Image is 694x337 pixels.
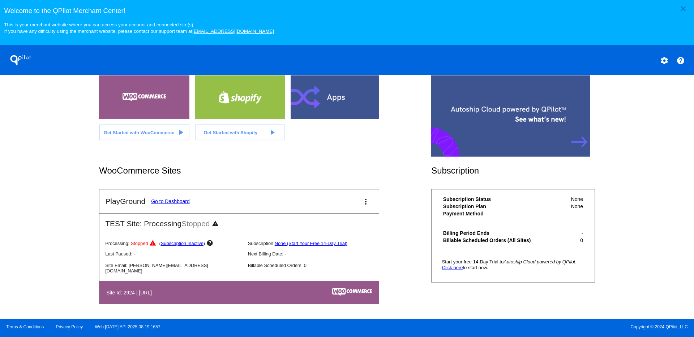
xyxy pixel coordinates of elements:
p: Start your free 14-Day Trial to . [442,261,584,262]
span: None [571,203,583,209]
a: Get Started with Shopify [195,124,285,140]
a: [EMAIL_ADDRESS][DOMAIN_NAME] [192,29,274,34]
h3: Welcome to the QPilot Merchant Center! [4,7,690,15]
p: Processing: [105,240,242,248]
th: Subscription Status [443,196,565,202]
a: None (Start Your Free 14-Day Trial) [275,241,347,246]
p: Last Paused: - [105,251,242,257]
span: - [581,230,583,236]
span: Stopped [131,241,148,246]
mat-icon: warning [149,240,158,248]
h2: Subscription [431,166,595,176]
a: Get Started with WooCommerce [99,124,189,140]
mat-icon: settings [660,56,669,65]
mat-icon: help [206,240,215,248]
span: Get Started with Shopify [204,130,258,135]
span: Autoship Cloud powered by QPilot [504,259,575,264]
a: Subscription Inactive [161,241,204,246]
mat-icon: close [679,4,687,13]
th: Billing Period Ends [443,230,565,236]
mat-icon: play_arrow [268,128,277,137]
span: Copyright © 2024 QPilot, LLC [353,324,688,329]
mat-icon: more_vert [361,197,370,206]
th: Billable Scheduled Orders (All Sites) [443,237,565,244]
p: Subscription: [248,241,385,246]
p: Next Billing Date: - [248,251,385,257]
a: Terms & Conditions [6,324,44,329]
p: Billable Scheduled Orders: 0 [248,263,385,268]
span: Stopped [181,219,210,228]
small: This is your merchant website where you can access your account and connected site(s). If you hav... [4,22,274,34]
p: to start now. [442,267,584,268]
h2: TEST Site: Processing [99,214,379,228]
th: Subscription Plan [443,203,565,210]
a: Privacy Policy [56,324,83,329]
span: ( ) [159,241,205,246]
mat-icon: warning [212,220,220,229]
p: Site Email: [PERSON_NAME][EMAIL_ADDRESS][DOMAIN_NAME] [105,263,242,273]
h2: WooCommerce Sites [99,166,431,176]
span: None [571,196,583,202]
h4: Site Id: 2924 | [URL] [106,290,155,296]
mat-icon: play_arrow [176,128,185,137]
h2: PlayGround [105,197,145,206]
span: 0 [580,237,583,243]
a: Go to Dashboard [151,198,190,204]
img: c53aa0e5-ae75-48aa-9bee-956650975ee5 [332,288,372,296]
th: Payment Method [443,210,565,217]
mat-icon: help [676,56,685,65]
a: Click here [442,265,463,270]
span: Get Started with WooCommerce [104,130,174,135]
h1: QPilot [6,53,35,67]
a: Web:[DATE] API:2025.08.19.1657 [95,324,160,329]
